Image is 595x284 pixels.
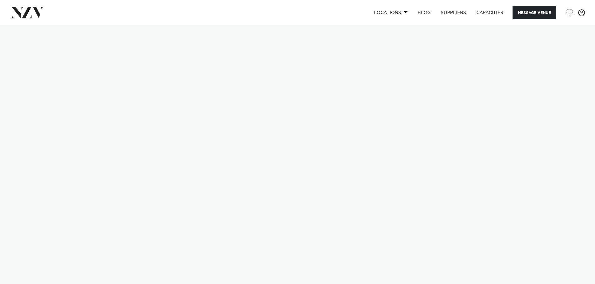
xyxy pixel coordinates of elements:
a: Capacities [471,6,508,19]
a: BLOG [413,6,436,19]
a: SUPPLIERS [436,6,471,19]
button: Message Venue [513,6,556,19]
a: Locations [369,6,413,19]
img: nzv-logo.png [10,7,44,18]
